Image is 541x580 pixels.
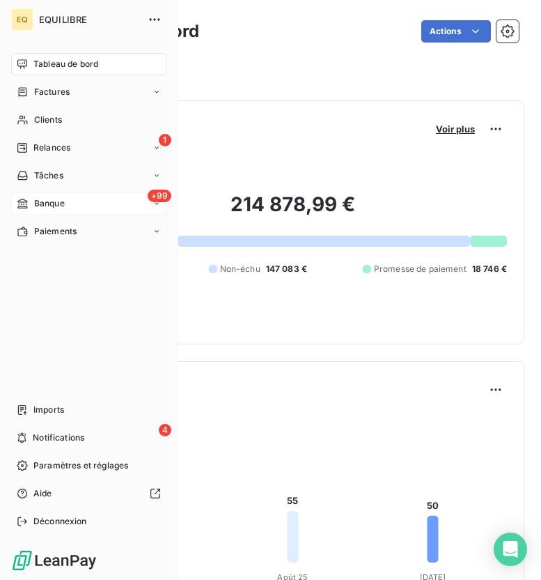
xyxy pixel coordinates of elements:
span: Clients [34,114,62,126]
span: Notifications [33,432,84,444]
span: 18 746 € [472,263,507,275]
div: Open Intercom Messenger [494,533,527,566]
span: Déconnexion [33,515,87,528]
img: Logo LeanPay [11,549,97,572]
span: Voir plus [436,123,475,135]
span: Relances [33,142,70,154]
span: Aide [33,487,52,500]
span: Imports [33,404,64,416]
span: EQUILIBRE [39,14,139,25]
span: 1 [159,134,171,146]
button: Voir plus [432,123,479,135]
span: Promesse de paiement [374,263,466,275]
span: Non-échu [220,263,260,275]
span: 4 [159,424,171,436]
span: Paiements [34,225,77,238]
span: 147 083 € [266,263,307,275]
span: +99 [148,190,171,202]
span: Paramètres et réglages [33,459,128,472]
span: Tâches [34,169,63,182]
div: EQ [11,8,33,31]
a: Aide [11,482,166,505]
button: Actions [421,20,491,43]
span: Banque [34,197,65,210]
h2: 214 878,99 € [79,192,507,231]
span: Factures [34,86,70,98]
span: Tableau de bord [33,58,98,70]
